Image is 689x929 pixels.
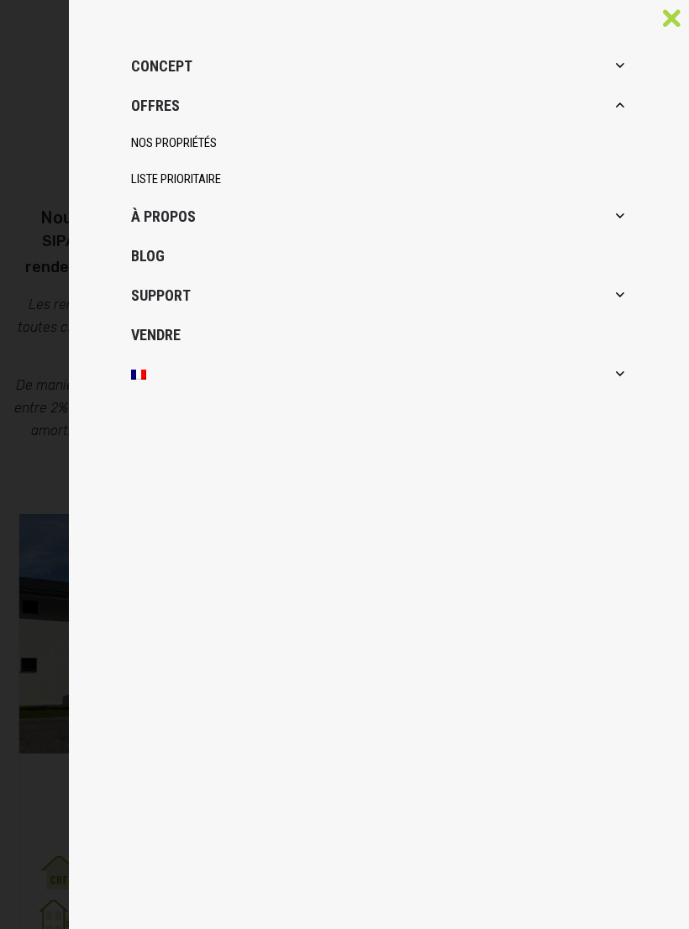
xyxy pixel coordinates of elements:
[131,46,627,86] a: Concept
[131,125,627,161] a: NOS PROPRIÉTÉS
[131,197,627,236] a: À PROPOS
[131,161,627,197] a: LISTE PRIORITAIRE
[131,236,627,276] a: Blog
[131,370,146,380] img: Français
[131,86,627,125] a: OFFRES
[131,276,627,315] a: SUPPORT
[69,46,689,394] ul: Main navigation for mobile devices
[131,315,627,354] a: VENDRE
[131,354,627,394] a: Passer à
